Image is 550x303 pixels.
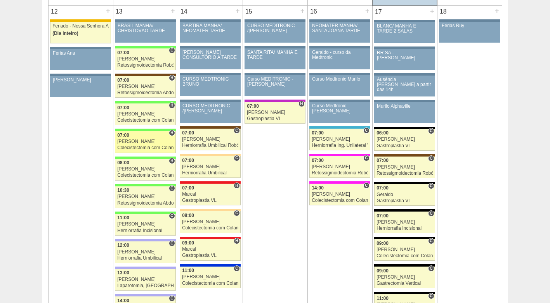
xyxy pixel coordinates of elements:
[309,102,370,123] a: Curso Medtronic [PERSON_NAME]
[182,198,238,203] div: Gastroplastia VL
[312,192,368,197] div: [PERSON_NAME]
[234,182,239,189] span: Hospital
[117,112,174,117] div: [PERSON_NAME]
[115,129,175,131] div: Key: Brasil
[180,22,240,43] a: BARTIRA MANHÃ/ NEOMATER TARDE
[178,6,190,17] div: 14
[180,264,240,267] div: Key: São Luiz - Itaim
[364,6,371,16] div: +
[117,57,174,62] div: [PERSON_NAME]
[374,76,435,96] a: Ausência [PERSON_NAME] a partir das 14h
[180,237,240,239] div: Key: Assunção
[376,192,433,197] div: Geraldo
[234,6,241,16] div: +
[115,103,175,125] a: H 07:00 [PERSON_NAME] Colecistectomia com Colangiografia VL
[309,154,370,156] div: Key: Pro Matre
[312,198,368,203] div: Colecistectomia com Colangiografia VL
[115,48,175,70] a: C 07:00 [PERSON_NAME] Retossigmoidectomia Robótica
[170,6,176,16] div: +
[115,159,175,181] a: H 08:00 [PERSON_NAME] Colecistectomia com Colangiografia VL
[374,209,435,212] div: Key: Blanc
[374,129,435,151] a: C 06:00 [PERSON_NAME] Gastroplastia VL
[309,22,370,43] a: NEOMATER MANHÃ/ SANTA JOANA TARDE
[312,77,368,82] div: Curso Medtronic Murilo
[169,75,175,81] span: Hospital
[312,164,368,169] div: [PERSON_NAME]
[117,194,174,199] div: [PERSON_NAME]
[439,22,500,43] a: Férias Ruy
[439,19,500,22] div: Key: Aviso
[180,267,240,288] a: C 11:00 [PERSON_NAME] Colecistectomia com Colangiografia VL
[169,185,175,191] span: Consultório
[363,127,369,134] span: Consultório
[115,294,175,296] div: Key: Christóvão da Gama
[363,182,369,189] span: Consultório
[234,210,239,216] span: Consultório
[115,22,175,43] a: BRASIL MANHÃ/ CHRISTOVÃO TARDE
[312,170,368,176] div: Retossigmoidectomia Robótica
[50,49,111,70] a: Ferias Ana
[115,131,175,153] a: H 07:00 [PERSON_NAME] Colecistectomia com Colangiografia VL
[376,220,433,225] div: [PERSON_NAME]
[117,228,174,233] div: Herniorrafia Incisional
[374,212,435,233] a: C 07:00 [PERSON_NAME] Herniorrafia Incisional
[374,73,435,76] div: Key: Aviso
[115,241,175,263] a: C 12:00 [PERSON_NAME] Herniorrafia Umbilical
[312,143,368,148] div: Herniorrafia Ing. Unilateral VL
[117,283,174,288] div: Laparotomia, [GEOGRAPHIC_DATA], Drenagem, Bridas VL
[374,184,435,206] a: C 07:00 Geraldo Gastroplastia VL
[182,253,238,258] div: Gastroplastia VL
[374,20,435,22] div: Key: Aviso
[376,185,389,191] span: 07:00
[182,274,238,279] div: [PERSON_NAME]
[312,158,324,163] span: 07:00
[247,103,259,109] span: 07:00
[374,292,435,294] div: Key: Blanc
[309,46,370,48] div: Key: Aviso
[245,100,305,102] div: Key: Maria Braido
[117,222,174,227] div: [PERSON_NAME]
[180,156,240,178] a: C 07:00 [PERSON_NAME] Herniorrafia Umbilical
[113,6,125,17] div: 13
[374,100,435,102] div: Key: Aviso
[234,127,239,134] span: Consultório
[374,154,435,157] div: Key: Santa Joana
[245,73,305,75] div: Key: Aviso
[182,192,238,197] div: Marcal
[118,23,173,33] div: BRASIL MANHÃ/ CHRISTOVÃO TARDE
[182,219,238,224] div: [PERSON_NAME]
[169,130,175,136] span: Hospital
[180,73,240,75] div: Key: Aviso
[117,160,129,165] span: 08:00
[374,127,435,129] div: Key: Blanc
[180,100,240,102] div: Key: Aviso
[376,226,433,231] div: Herniorrafia Incisional
[428,183,434,189] span: Consultório
[169,213,175,219] span: Consultório
[309,19,370,22] div: Key: Aviso
[169,102,175,108] span: Hospital
[182,137,238,142] div: [PERSON_NAME]
[117,118,174,123] div: Colecistectomia com Colangiografia VL
[180,209,240,211] div: Key: Bartira
[298,101,304,107] span: Hospital
[115,239,175,241] div: Key: Christóvão da Gama
[52,31,78,36] span: (Dia inteiro)
[182,240,194,246] span: 09:00
[428,210,434,217] span: Consultório
[182,23,238,33] div: BARTIRA MANHÃ/ NEOMATER TARDE
[299,6,306,16] div: +
[169,158,175,164] span: Hospital
[180,126,240,129] div: Key: Santa Joana
[437,6,449,17] div: 18
[182,170,238,176] div: Herniorrafia Umbilical
[247,23,303,33] div: CURSO MEDITRONIC /[PERSON_NAME]
[376,198,433,203] div: Gastroplastia VL
[169,47,175,53] span: Consultório
[115,19,175,22] div: Key: Aviso
[374,264,435,267] div: Key: Blanc
[245,48,305,69] a: SANTA RITA/ MANHÃ E TARDE
[247,110,303,115] div: [PERSON_NAME]
[117,277,174,282] div: [PERSON_NAME]
[374,182,435,184] div: Key: Blanc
